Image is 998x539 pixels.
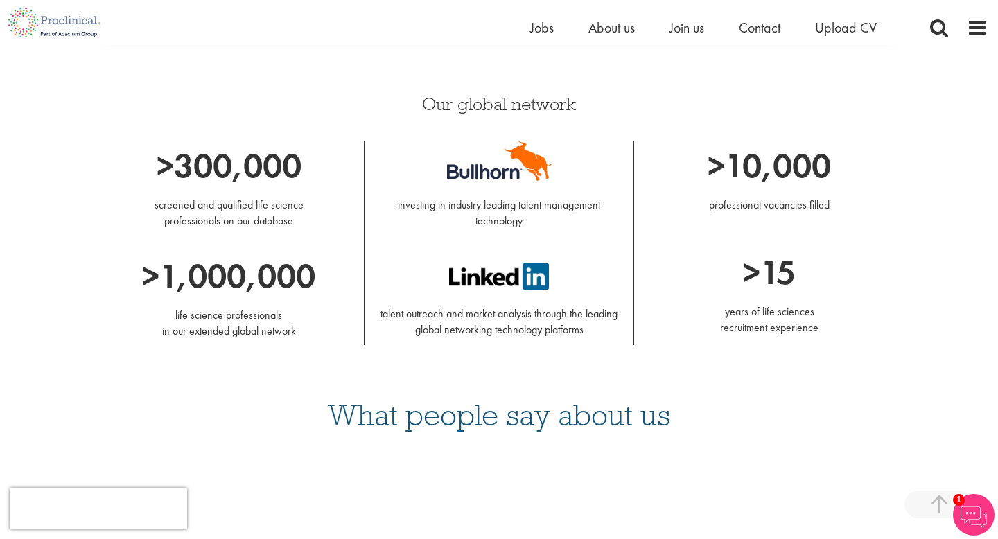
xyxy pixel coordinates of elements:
[104,197,353,229] p: screened and qualified life science professionals on our database
[10,488,187,529] iframe: reCAPTCHA
[447,141,551,181] img: Bullhorn
[376,290,622,338] p: talent outreach and market analysis through the leading global networking technology platforms
[645,304,894,336] p: years of life sciences recruitment experience
[104,251,353,301] p: >1,000,000
[953,494,965,506] span: 1
[104,308,353,339] p: life science professionals in our extended global network
[645,197,894,213] p: professional vacancies filled
[104,141,353,191] p: >300,000
[815,19,877,37] a: Upload CV
[953,494,995,536] img: Chatbot
[530,19,554,37] a: Jobs
[449,263,549,290] img: LinkedIn
[588,19,635,37] a: About us
[645,248,894,297] p: >15
[739,19,780,37] a: Contact
[104,95,894,113] h3: Our global network
[669,19,704,37] a: Join us
[645,141,894,191] p: >10,000
[10,400,988,430] h3: What people say about us
[376,181,622,229] p: investing in industry leading talent management technology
